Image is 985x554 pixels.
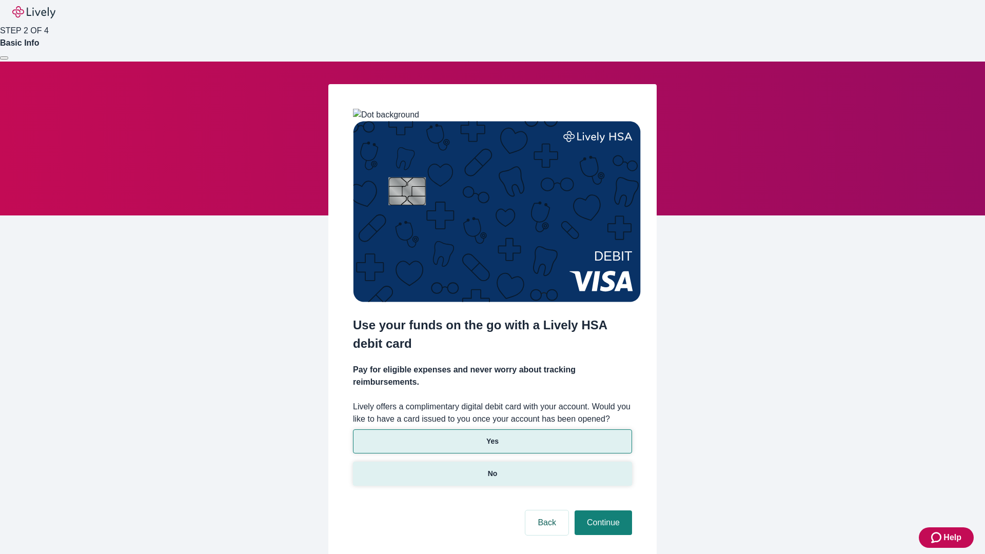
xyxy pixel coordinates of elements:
[525,510,568,535] button: Back
[353,109,419,121] img: Dot background
[12,6,55,18] img: Lively
[353,429,632,453] button: Yes
[919,527,974,548] button: Zendesk support iconHelp
[353,462,632,486] button: No
[353,121,641,302] img: Debit card
[353,364,632,388] h4: Pay for eligible expenses and never worry about tracking reimbursements.
[353,316,632,353] h2: Use your funds on the go with a Lively HSA debit card
[488,468,498,479] p: No
[353,401,632,425] label: Lively offers a complimentary digital debit card with your account. Would you like to have a card...
[486,436,499,447] p: Yes
[575,510,632,535] button: Continue
[931,531,943,544] svg: Zendesk support icon
[943,531,961,544] span: Help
